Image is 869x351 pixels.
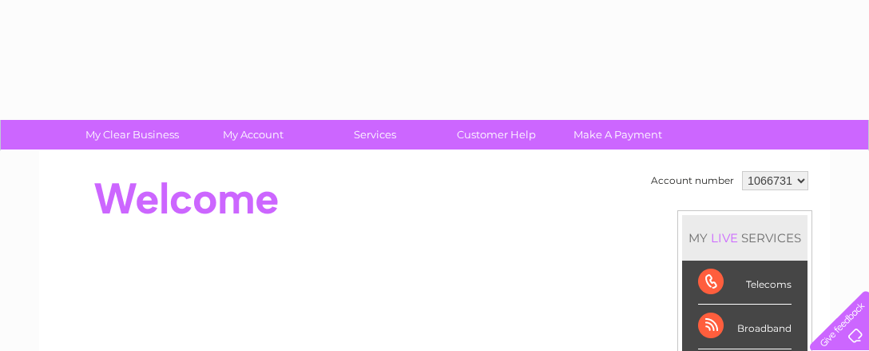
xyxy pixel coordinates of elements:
[431,120,562,150] a: Customer Help
[552,120,684,150] a: Make A Payment
[698,305,792,349] div: Broadband
[682,215,807,261] div: MY SERVICES
[309,120,441,150] a: Services
[647,167,738,194] td: Account number
[188,120,319,150] a: My Account
[708,230,741,245] div: LIVE
[698,261,792,305] div: Telecoms
[66,120,198,150] a: My Clear Business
